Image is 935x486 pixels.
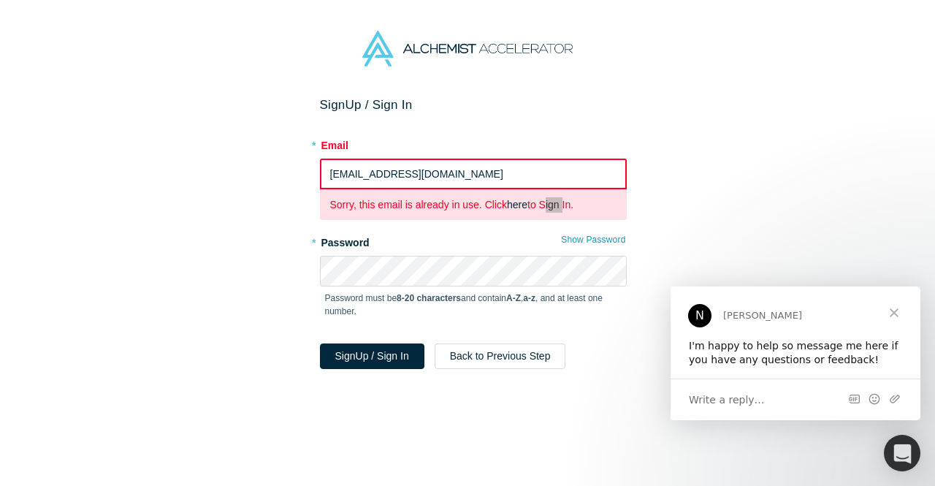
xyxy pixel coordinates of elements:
[320,97,627,113] h2: Sign Up / Sign In
[507,199,527,210] a: here
[320,343,424,369] button: SignUp / Sign In
[435,343,566,369] button: Back to Previous Step
[523,293,535,303] strong: a-z
[397,293,461,303] strong: 8-20 characters
[671,286,920,420] iframe: Intercom live chat message
[320,230,627,251] label: Password
[560,230,626,249] button: Show Password
[325,292,622,318] p: Password must be and contain , , and at least one number.
[506,293,521,303] strong: A-Z
[362,31,573,67] img: Alchemist Accelerator Logo
[330,197,617,213] p: Sorry, this email is already in use. Click to Sign In.
[320,133,627,153] label: Email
